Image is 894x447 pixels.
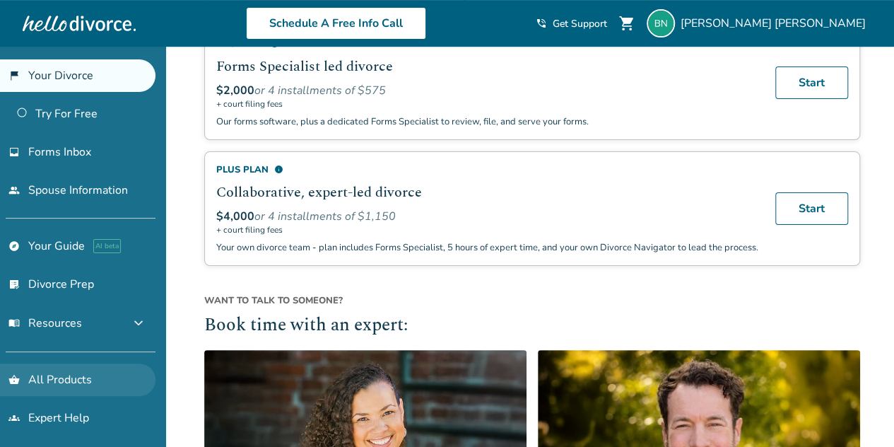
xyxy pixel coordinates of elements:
span: + court filing fees [216,224,758,236]
a: Schedule A Free Info Call [246,7,426,40]
span: Get Support [553,17,607,30]
img: gr8brittonnux@gmail.com [647,9,675,37]
h2: Collaborative, expert-led divorce [216,182,758,203]
div: or 4 installments of $575 [216,83,758,98]
span: Resources [8,315,82,331]
span: people [8,185,20,196]
p: Our forms software, plus a dedicated Forms Specialist to review, file, and serve your forms. [216,115,758,128]
span: shopping_basket [8,374,20,385]
span: $4,000 [216,209,254,224]
span: menu_book [8,318,20,329]
span: shopping_cart [618,15,635,32]
span: + court filing fees [216,98,758,110]
span: [PERSON_NAME] [PERSON_NAME] [681,16,871,31]
span: expand_more [130,315,147,332]
div: or 4 installments of $1,150 [216,209,758,224]
span: groups [8,412,20,424]
div: Plus Plan [216,163,758,176]
a: Start [775,66,848,99]
span: info [274,165,283,174]
span: explore [8,240,20,252]
h2: Book time with an expert: [204,313,860,339]
span: inbox [8,146,20,158]
span: Forms Inbox [28,144,91,160]
a: phone_in_talkGet Support [536,17,607,30]
span: Want to talk to someone? [204,294,860,307]
p: Your own divorce team - plan includes Forms Specialist, 5 hours of expert time, and your own Divo... [216,241,758,254]
span: list_alt_check [8,279,20,290]
span: phone_in_talk [536,18,547,29]
span: AI beta [93,239,121,253]
a: Start [775,192,848,225]
iframe: Chat Widget [823,379,894,447]
span: flag_2 [8,70,20,81]
h2: Forms Specialist led divorce [216,56,758,77]
span: $2,000 [216,83,254,98]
